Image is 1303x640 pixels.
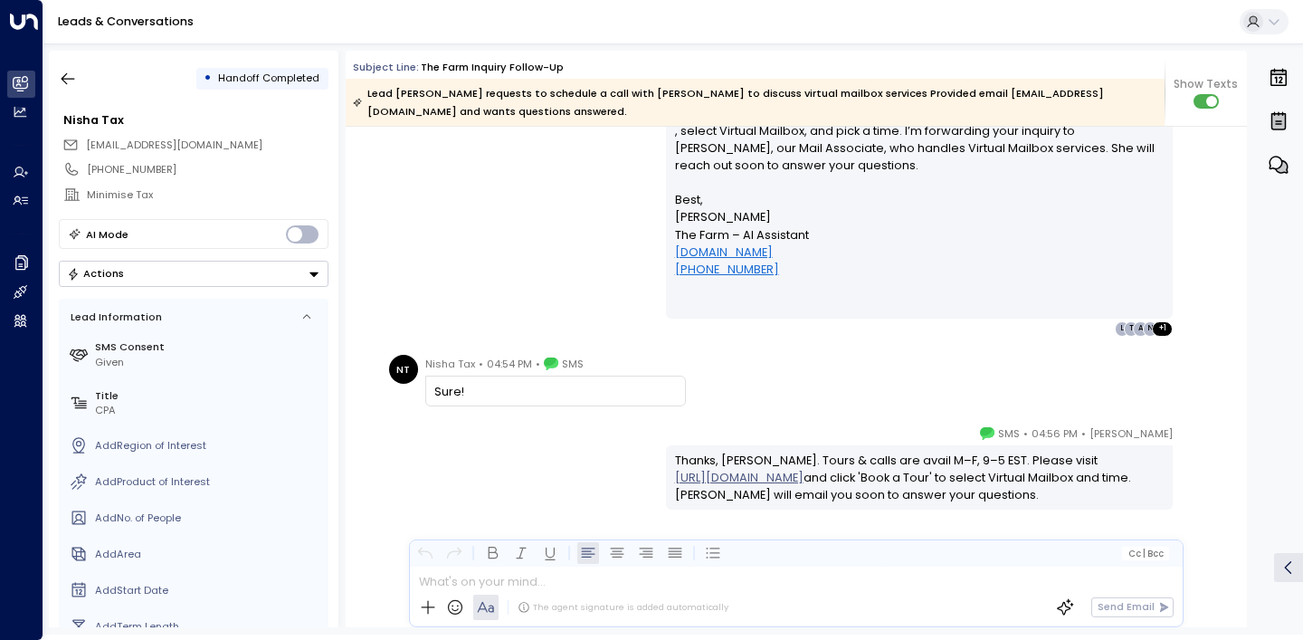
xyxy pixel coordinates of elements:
span: SMS [998,425,1020,443]
div: AI Mode [86,225,128,244]
button: Redo [443,542,465,564]
div: AddRegion of Interest [95,438,322,454]
span: • [479,355,483,373]
label: SMS Consent [95,339,322,355]
div: Nisha Tax [63,111,328,129]
span: info@minimisetax.com [86,138,262,153]
span: Subject Line: [353,60,419,74]
div: NT [389,355,418,384]
a: Leads & Conversations [58,14,194,29]
div: N [1143,321,1157,336]
button: Undo [414,542,436,564]
div: T [1124,321,1138,336]
div: L [1115,321,1129,336]
span: 04:54 PM [487,355,532,373]
div: The agent signature is added automatically [518,601,728,614]
label: Title [95,388,322,404]
button: Actions [59,261,328,287]
span: SMS [562,355,584,373]
span: [EMAIL_ADDRESS][DOMAIN_NAME] [86,138,262,152]
div: Thanks, [PERSON_NAME]. Tours & calls are avail M–F, 9–5 EST. Please visit and click 'Book a Tour'... [675,452,1165,504]
div: CPA [95,403,322,418]
div: Minimise Tax [87,187,328,203]
a: [URL][DOMAIN_NAME] [675,469,804,486]
p: [PERSON_NAME] The Farm – AI Assistant [675,208,1165,278]
div: • [204,65,212,91]
span: 04:56 PM [1032,425,1078,443]
span: • [1023,425,1028,443]
div: AddTerm Length [95,619,322,635]
span: Cc Bcc [1128,549,1164,559]
div: Button group with a nested menu [59,261,328,287]
div: Sure! [434,383,676,400]
span: • [536,355,540,373]
div: Given [95,355,322,370]
p: Best, [675,191,1165,208]
div: AddStart Date [95,583,322,598]
a: [DOMAIN_NAME] [675,244,773,261]
div: Lead [PERSON_NAME] requests to schedule a call with [PERSON_NAME] to discuss virtual mailbox serv... [353,84,1156,120]
button: Cc|Bcc [1122,547,1169,560]
span: Show Texts [1174,76,1238,92]
a: [PHONE_NUMBER] [675,261,779,278]
span: Nisha Tax [425,355,475,373]
span: [PERSON_NAME] [1089,425,1173,443]
div: + 1 [1152,321,1173,336]
div: AddProduct of Interest [95,474,322,490]
div: A [1133,321,1147,336]
div: AddNo. of People [95,511,322,526]
div: [PHONE_NUMBER] [87,162,328,177]
span: Handoff Completed [218,71,319,85]
div: Actions [67,267,124,280]
span: • [1081,425,1086,443]
img: 5_headshot.jpg [1180,425,1209,454]
span: | [1143,549,1146,559]
div: Lead Information [65,310,162,325]
div: AddArea [95,547,322,562]
div: The Farm Inquiry Follow-up [421,60,564,75]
